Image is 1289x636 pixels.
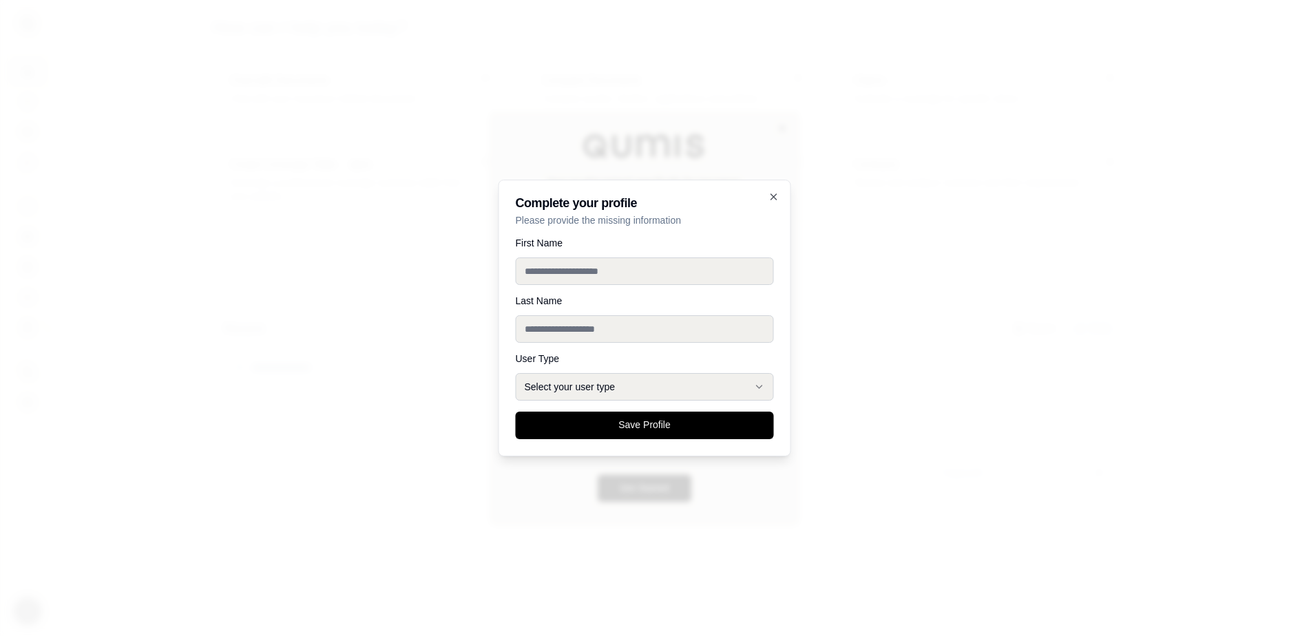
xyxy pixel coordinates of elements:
label: Last Name [516,296,774,306]
button: Save Profile [516,412,774,439]
label: User Type [516,354,774,363]
h2: Complete your profile [516,197,774,209]
label: First Name [516,238,774,248]
p: Please provide the missing information [516,213,774,227]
